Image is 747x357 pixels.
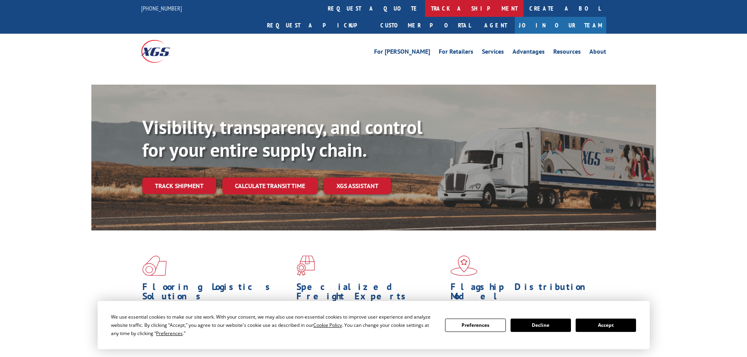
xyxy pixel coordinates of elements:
[222,178,318,194] a: Calculate transit time
[439,49,473,57] a: For Retailers
[313,322,342,328] span: Cookie Policy
[98,301,650,349] div: Cookie Consent Prompt
[142,115,422,162] b: Visibility, transparency, and control for your entire supply chain.
[142,256,167,276] img: xgs-icon-total-supply-chain-intelligence-red
[156,330,183,337] span: Preferences
[482,49,504,57] a: Services
[142,178,216,194] a: Track shipment
[589,49,606,57] a: About
[515,17,606,34] a: Join Our Team
[476,17,515,34] a: Agent
[374,49,430,57] a: For [PERSON_NAME]
[324,178,391,194] a: XGS ASSISTANT
[296,256,315,276] img: xgs-icon-focused-on-flooring-red
[511,319,571,332] button: Decline
[142,282,291,305] h1: Flooring Logistics Solutions
[374,17,476,34] a: Customer Portal
[553,49,581,57] a: Resources
[111,313,436,337] div: We use essential cookies to make our site work. With your consent, we may also use non-essential ...
[513,49,545,57] a: Advantages
[451,282,599,305] h1: Flagship Distribution Model
[296,282,445,305] h1: Specialized Freight Experts
[261,17,374,34] a: Request a pickup
[141,4,182,12] a: [PHONE_NUMBER]
[445,319,505,332] button: Preferences
[451,256,478,276] img: xgs-icon-flagship-distribution-model-red
[576,319,636,332] button: Accept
